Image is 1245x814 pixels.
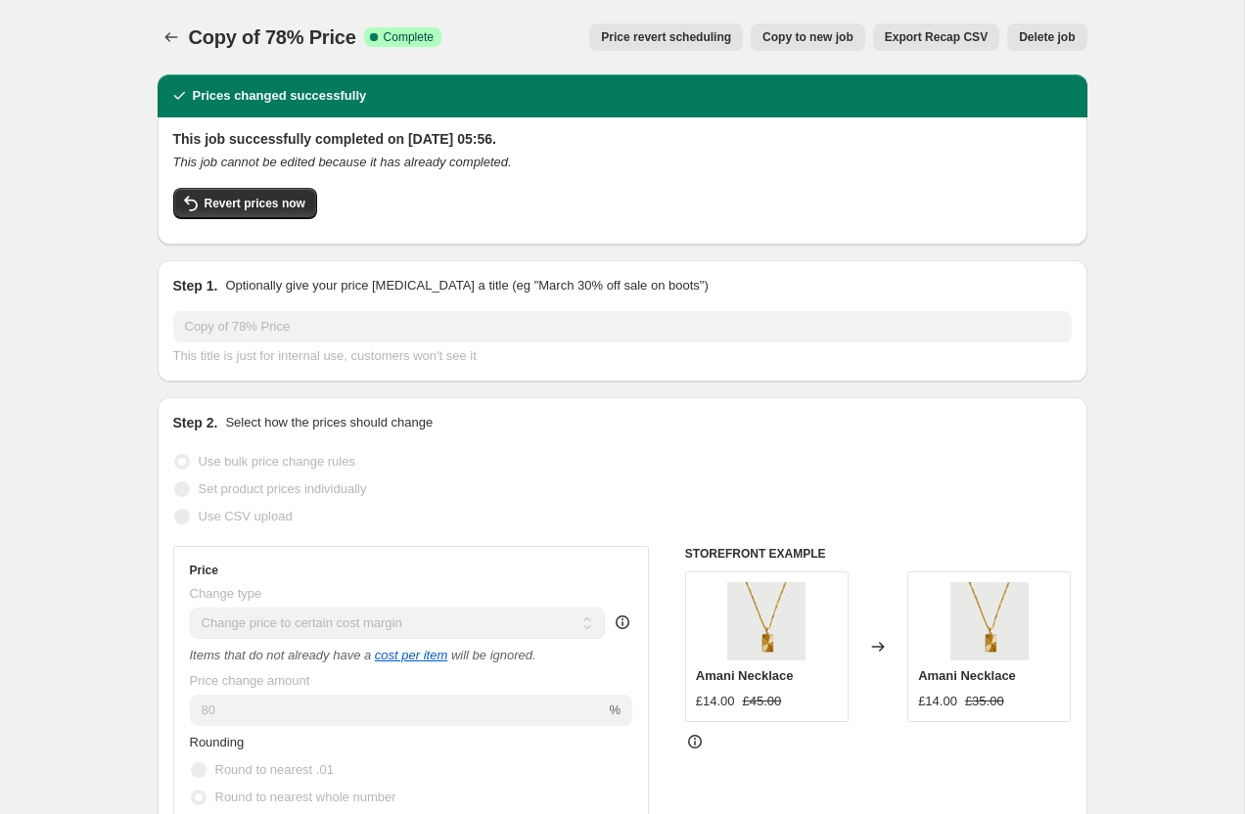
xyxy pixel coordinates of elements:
button: Copy to new job [751,23,865,51]
span: % [609,702,621,717]
i: Items that do not already have a [190,648,372,662]
input: 30% off holiday sale [173,311,1072,342]
span: £14.00 [918,694,957,708]
i: will be ignored. [451,648,536,662]
span: £14.00 [696,694,735,708]
input: 50 [190,695,606,726]
a: cost per item [375,648,447,662]
span: Delete job [1019,29,1075,45]
button: Revert prices now [173,188,317,219]
button: Delete job [1007,23,1086,51]
span: £35.00 [965,694,1004,708]
i: This job cannot be edited because it has already completed. [173,155,512,169]
span: Change type [190,586,262,601]
h2: Prices changed successfully [193,86,367,106]
span: Use CSV upload [199,509,293,523]
p: Select how the prices should change [225,413,433,432]
span: Export Recap CSV [885,29,988,45]
span: Round to nearest whole number [215,790,396,804]
button: Export Recap CSV [873,23,999,51]
span: This title is just for internal use, customers won't see it [173,348,477,363]
span: Rounding [190,735,245,749]
span: Amani Necklace [918,668,1016,683]
button: Price revert scheduling [589,23,743,51]
img: Copyof2023DiaryTaupe_Drop1_22_2_80x.webp [950,582,1029,660]
span: Set product prices individually [199,481,367,496]
h3: Price [190,563,218,578]
h2: Step 2. [173,413,218,432]
h2: Step 1. [173,276,218,295]
span: Complete [384,29,434,45]
span: £45.00 [743,694,782,708]
img: Copyof2023DiaryTaupe_Drop1_22_2_80x.webp [727,582,806,660]
span: Amani Necklace [696,668,794,683]
h6: STOREFRONT EXAMPLE [685,546,1072,562]
button: Price change jobs [158,23,185,51]
span: Revert prices now [205,196,305,211]
span: Copy of 78% Price [189,26,356,48]
p: Optionally give your price [MEDICAL_DATA] a title (eg "March 30% off sale on boots") [225,276,708,295]
div: help [613,612,632,632]
span: Price revert scheduling [601,29,731,45]
span: Copy to new job [762,29,853,45]
h2: This job successfully completed on [DATE] 05:56. [173,129,1072,149]
span: Round to nearest .01 [215,762,334,777]
span: Price change amount [190,673,310,688]
span: Use bulk price change rules [199,454,355,469]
